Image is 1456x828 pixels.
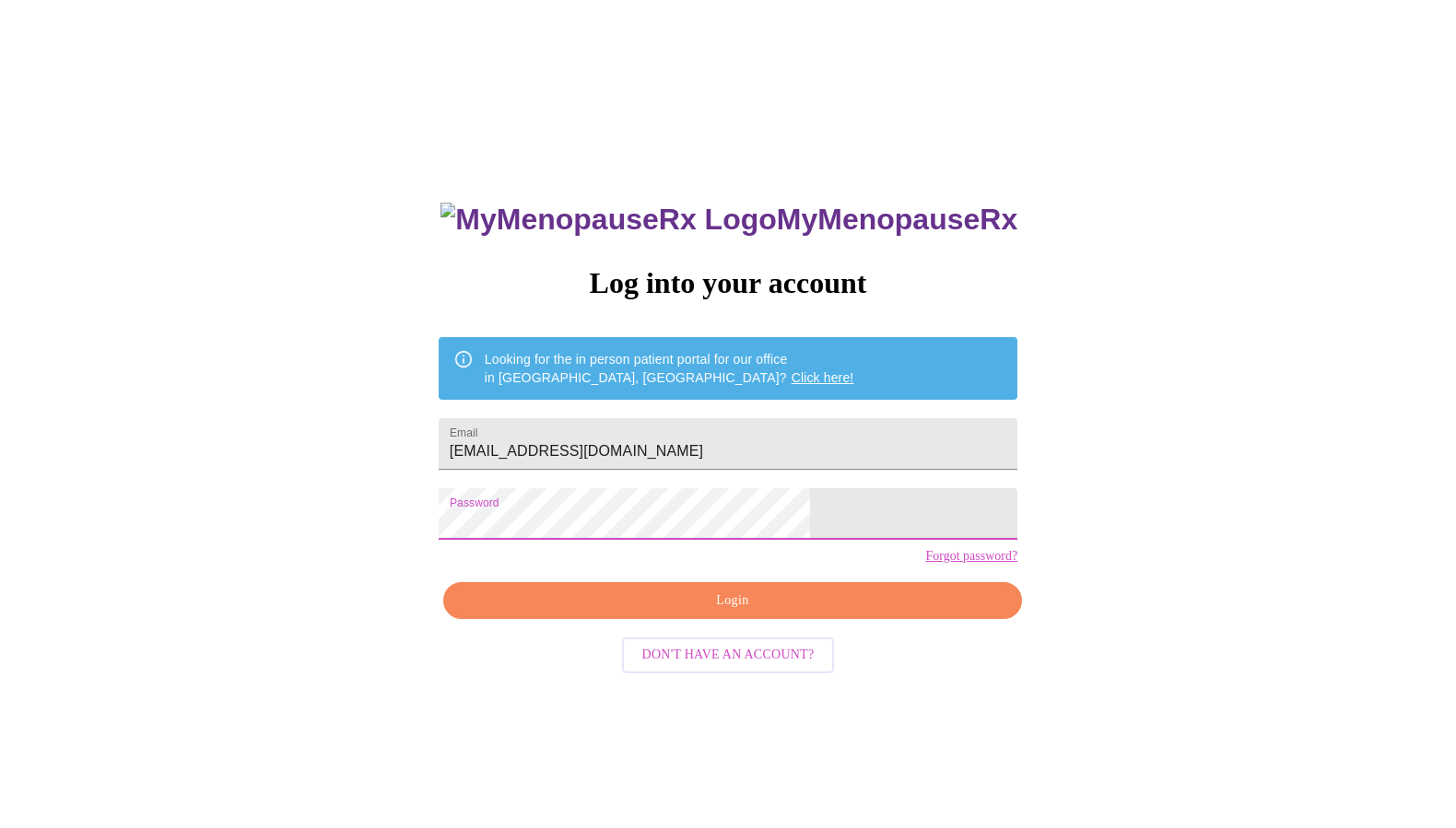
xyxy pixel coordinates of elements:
[617,646,840,661] a: Don't have an account?
[792,370,854,385] a: Click here!
[642,644,815,667] span: Don't have an account?
[485,343,854,394] div: Looking for the in person patient portal for our office in [GEOGRAPHIC_DATA], [GEOGRAPHIC_DATA]?
[443,582,1022,620] button: Login
[440,203,776,237] img: MyMenopauseRx Logo
[464,589,1001,612] span: Login
[622,637,835,673] button: Don't have an account?
[439,266,1017,300] h3: Log into your account
[925,549,1017,564] a: Forgot password?
[440,203,1017,237] h3: MyMenopauseRx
